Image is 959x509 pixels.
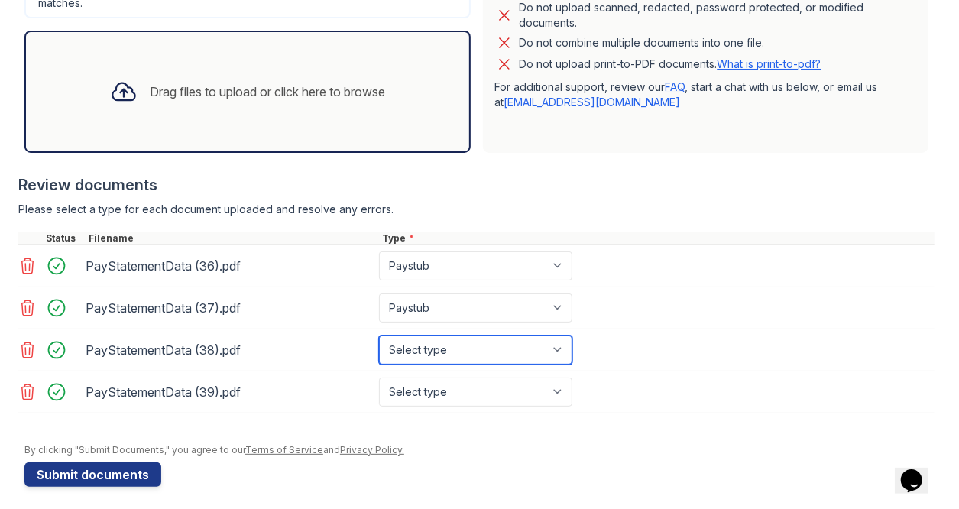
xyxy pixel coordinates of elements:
div: Review documents [18,174,935,196]
div: Please select a type for each document uploaded and resolve any errors. [18,202,935,217]
a: Terms of Service [245,444,323,456]
div: Drag files to upload or click here to browse [150,83,385,101]
button: Submit documents [24,462,161,487]
div: PayStatementData (38).pdf [86,338,373,362]
div: By clicking "Submit Documents," you agree to our and [24,444,935,456]
iframe: chat widget [895,448,944,494]
p: For additional support, review our , start a chat with us below, or email us at [495,79,917,110]
div: Status [43,232,86,245]
div: Do not combine multiple documents into one file. [520,34,765,52]
div: PayStatementData (37).pdf [86,296,373,320]
p: Do not upload print-to-PDF documents. [520,57,821,72]
a: FAQ [666,80,685,93]
div: Type [379,232,935,245]
div: PayStatementData (39).pdf [86,380,373,404]
a: Privacy Policy. [340,444,404,456]
div: PayStatementData (36).pdf [86,254,373,278]
div: Filename [86,232,379,245]
a: What is print-to-pdf? [718,57,821,70]
a: [EMAIL_ADDRESS][DOMAIN_NAME] [504,96,681,109]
